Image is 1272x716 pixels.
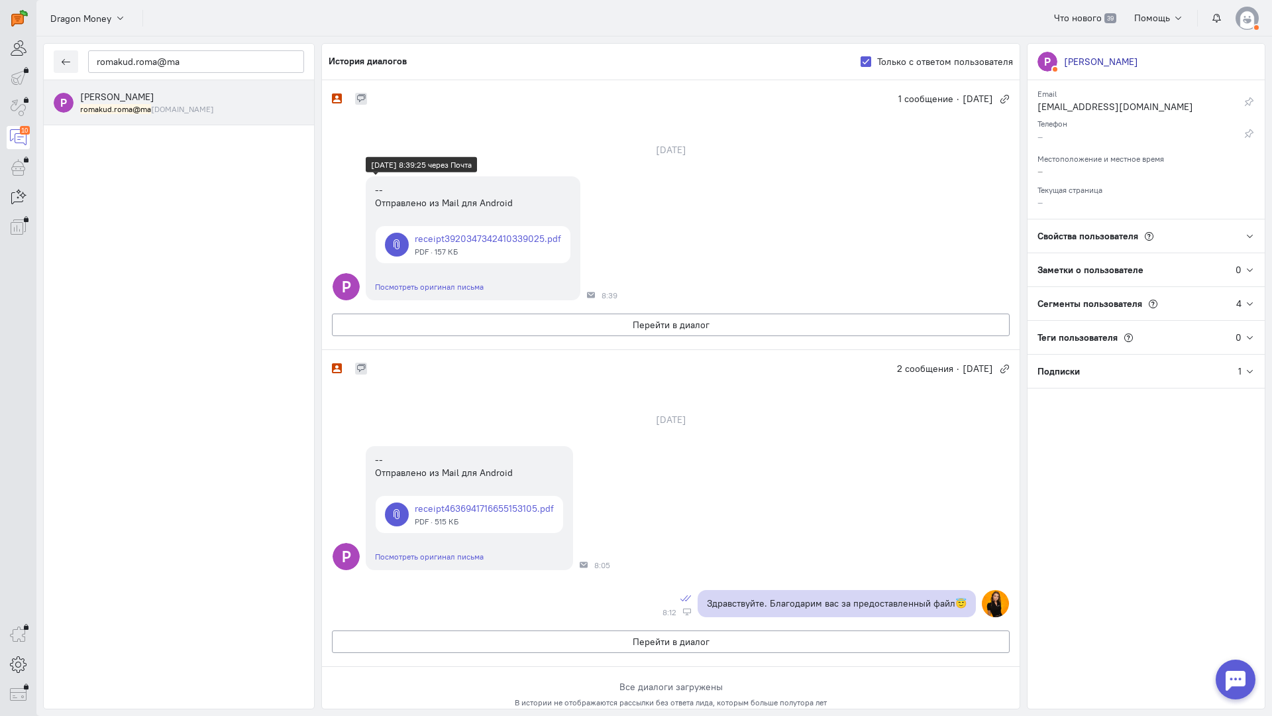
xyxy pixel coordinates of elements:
[1238,365,1242,378] div: 1
[1037,115,1067,129] small: Телефон
[332,314,1010,336] button: Перейти в диалог
[329,56,407,66] h5: История диалогов
[594,561,610,570] span: 8:05
[1037,130,1223,147] div: –
[1134,12,1170,24] span: Помощь
[332,697,1010,708] div: В истории не отображаются рассылки без ответа лида, которым больше полутора лет
[1044,54,1051,68] text: Р
[20,126,30,135] div: 10
[957,362,959,375] span: ·
[1037,298,1142,310] span: Сегменты пользователя
[587,291,595,299] div: Почта
[332,630,1010,653] button: Перейти в диалог
[963,362,993,375] span: [DATE]
[1047,7,1123,29] a: Что нового 39
[963,92,993,105] span: [DATE]
[375,282,484,292] a: Посмотреть оригинал письма
[80,91,154,103] span: Рома Кудинов
[641,141,701,159] div: [DATE]
[43,6,132,30] button: Dragon Money
[898,92,953,105] span: 1 сообщение
[375,183,571,209] div: -- Отправлено из Mail для Android
[1064,55,1138,68] div: [PERSON_NAME]
[1028,253,1236,286] div: Заметки о пользователе
[332,680,1010,693] div: Все диалоги загружены
[1037,165,1043,177] span: –
[1104,13,1116,24] span: 39
[1236,297,1242,310] div: 4
[957,92,959,105] span: ·
[1037,181,1255,196] div: Текущая страница
[11,10,28,27] img: carrot-quest.svg
[707,597,967,610] p: Здравствуйте. Благодарим вас за предоставленный файл😇
[1028,355,1238,388] div: Подписки
[7,126,30,149] a: 10
[1037,100,1223,117] div: [EMAIL_ADDRESS][DOMAIN_NAME]
[342,277,351,296] text: Р
[375,552,484,562] a: Посмотреть оригинал письма
[897,362,953,375] span: 2 сообщения
[1037,196,1043,208] span: –
[1236,331,1242,344] div: 0
[375,453,564,479] div: -- Отправлено из Mail для Android
[580,561,588,569] div: Почта
[80,103,214,115] small: romakud.roma@mail.ru
[80,104,151,114] mark: romakud.roma@ma
[1037,331,1118,343] span: Теги пользователя
[602,291,617,300] span: 8:39
[683,608,691,616] div: Веб-панель
[1236,7,1259,30] img: default-v4.png
[641,410,701,429] div: [DATE]
[88,50,304,73] input: Поиск по имени, почте, телефону
[1054,12,1102,24] span: Что нового
[50,12,111,25] span: Dragon Money
[1037,86,1057,99] small: Email
[371,159,472,170] div: [DATE] 8:39:25 через Почта
[1127,7,1191,29] button: Помощь
[662,608,676,617] span: 8:12
[1037,150,1255,164] div: Местоположение и местное время
[877,55,1013,68] label: Только с ответом пользователя
[342,547,351,566] text: Р
[1037,230,1138,242] span: Свойства пользователя
[60,95,67,109] text: Р
[1236,263,1242,276] div: 0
